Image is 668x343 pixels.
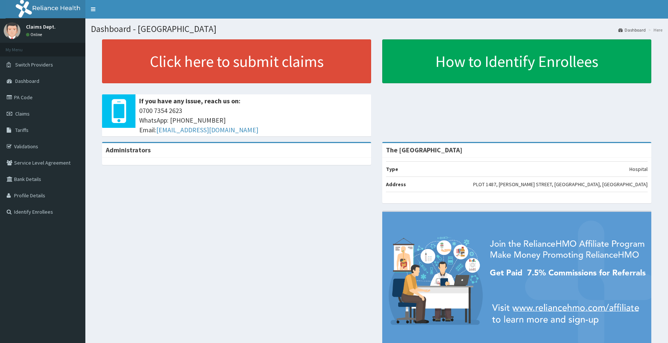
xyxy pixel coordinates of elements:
[386,181,406,188] b: Address
[139,97,240,105] b: If you have any issue, reach us on:
[473,181,648,188] p: PLOT 1487, [PERSON_NAME] STREET, [GEOGRAPHIC_DATA], [GEOGRAPHIC_DATA]
[26,24,56,29] p: Claims Dept.
[15,78,39,84] span: Dashboard
[15,61,53,68] span: Switch Providers
[4,22,20,39] img: User Image
[26,32,44,37] a: Online
[102,39,371,83] a: Click here to submit claims
[646,27,662,33] li: Here
[618,27,646,33] a: Dashboard
[91,24,662,34] h1: Dashboard - [GEOGRAPHIC_DATA]
[382,39,651,83] a: How to Identify Enrollees
[139,106,367,135] span: 0700 7354 2623 WhatsApp: [PHONE_NUMBER] Email:
[106,146,151,154] b: Administrators
[15,110,30,117] span: Claims
[15,127,29,133] span: Tariffs
[629,165,648,173] p: Hospital
[386,146,462,154] strong: The [GEOGRAPHIC_DATA]
[156,126,258,134] a: [EMAIL_ADDRESS][DOMAIN_NAME]
[386,166,398,172] b: Type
